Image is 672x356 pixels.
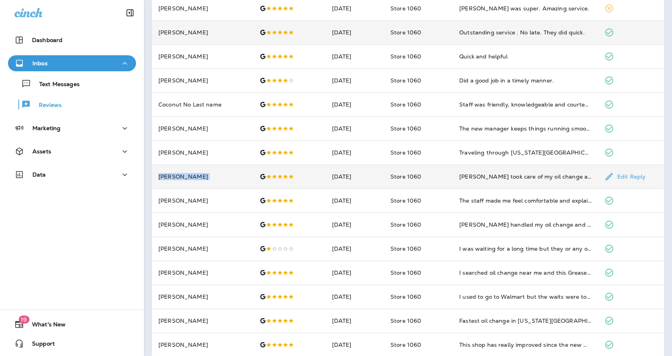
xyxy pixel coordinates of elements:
[390,173,421,180] span: Store 1060
[326,285,384,309] td: [DATE]
[390,5,421,12] span: Store 1060
[31,102,62,109] p: Reviews
[158,149,247,156] p: [PERSON_NAME]
[326,309,384,333] td: [DATE]
[8,120,136,136] button: Marketing
[390,245,421,252] span: Store 1060
[158,270,247,276] p: [PERSON_NAME]
[158,342,247,348] p: [PERSON_NAME]
[32,171,46,178] p: Data
[18,316,29,324] span: 19
[8,336,136,352] button: Support
[390,77,421,84] span: Store 1060
[32,37,62,43] p: Dashboard
[326,165,384,189] td: [DATE]
[158,197,247,204] p: [PERSON_NAME]
[8,75,136,92] button: Text Messages
[32,148,51,155] p: Assets
[158,101,247,108] p: Coconut No Last name
[326,141,384,165] td: [DATE]
[326,261,384,285] td: [DATE]
[326,44,384,68] td: [DATE]
[8,167,136,183] button: Data
[158,29,247,36] p: [PERSON_NAME]
[390,101,421,108] span: Store 1060
[158,318,247,324] p: [PERSON_NAME]
[158,294,247,300] p: [PERSON_NAME]
[390,149,421,156] span: Store 1060
[614,173,646,180] p: Edit Reply
[8,96,136,113] button: Reviews
[24,321,66,331] span: What's New
[8,143,136,159] button: Assets
[390,269,421,276] span: Store 1060
[326,20,384,44] td: [DATE]
[459,293,592,301] div: I used to go to Walmart but the waits were too long. Grease Monkey had me finished in 10 minutes.
[390,125,421,132] span: Store 1060
[459,101,592,109] div: Staff was friendly, knowledgeable and courteous. I was impressed. They took care of my vehicle in...
[158,221,247,228] p: [PERSON_NAME]
[459,125,592,133] div: The new manager keeps things running smoothly. Service times are shorter and the staff feels more...
[326,237,384,261] td: [DATE]
[390,29,421,36] span: Store 1060
[326,189,384,213] td: [DATE]
[459,245,592,253] div: I was waiting for a long time but they or any of their staff did not respond. They wasted a lot o...
[390,197,421,204] span: Store 1060
[459,221,592,229] div: Nate handled my oil change and walked me through the checklist. Friendly and professional.
[459,4,592,12] div: Joseph was super. Amazing service.
[8,32,136,48] button: Dashboard
[459,52,592,60] div: Quick and helpful
[158,245,247,252] p: [PERSON_NAME]
[459,317,592,325] div: Fastest oil change in Idaho Falls. I was back on the road in 12 minutes.
[119,5,141,21] button: Collapse Sidebar
[158,5,247,12] p: [PERSON_NAME]
[459,269,592,277] div: I searched oil change near me and this Grease Monkey was first. They lived up to the good reviews.
[459,197,592,205] div: The staff made me feel comfortable and explained everything clearly.
[390,293,421,300] span: Store 1060
[390,221,421,228] span: Store 1060
[459,341,592,349] div: This shop has really improved since the new manager took over. You can feel the difference.
[459,28,592,36] div: Outstanding service . No late. They did quick.
[326,68,384,93] td: [DATE]
[8,55,136,71] button: Inbox
[8,316,136,332] button: 19What's New
[459,149,592,157] div: Traveling through Idaho Falls and needed service. The crew finished quickly and treated me like a...
[158,125,247,132] p: [PERSON_NAME]
[459,76,592,84] div: Did a good job in a timely manner.
[32,125,60,131] p: Marketing
[326,213,384,237] td: [DATE]
[158,77,247,84] p: [PERSON_NAME]
[158,53,247,60] p: [PERSON_NAME]
[390,341,421,348] span: Store 1060
[326,93,384,117] td: [DATE]
[32,60,48,66] p: Inbox
[24,340,55,350] span: Support
[459,173,592,181] div: Joseph took care of my oil change and answered all my questions. No pressure at all.
[31,81,80,88] p: Text Messages
[158,173,247,180] p: [PERSON_NAME]
[390,317,421,324] span: Store 1060
[390,53,421,60] span: Store 1060
[326,117,384,141] td: [DATE]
